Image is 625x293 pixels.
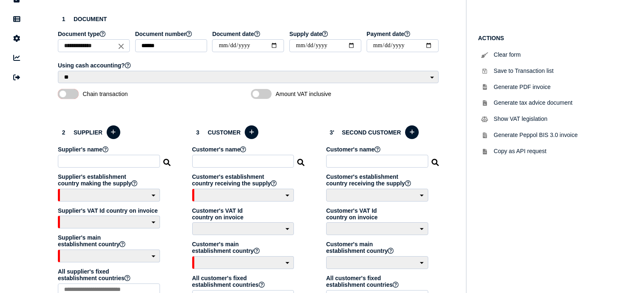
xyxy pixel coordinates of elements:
[326,173,429,187] label: Customer's establishment country receiving the supply
[163,156,172,163] i: Search for a dummy seller
[8,30,25,47] button: Manage settings
[326,275,429,288] label: All customer's fixed establishment countries
[192,146,296,153] label: Customer's name
[58,268,161,281] label: All supplier's fixed establishment countries
[58,146,161,153] label: Supplier's name
[478,35,596,41] h1: Actions
[212,31,285,37] label: Document date
[289,31,363,37] label: Supply date
[326,207,429,221] label: Customer's VAT Id country on invoice
[8,69,25,86] button: Sign out
[107,125,120,139] button: Add a new supplier to the database
[58,13,440,25] h3: Document
[326,124,440,140] h3: second customer
[326,146,429,153] label: Customer's name
[58,31,131,37] label: Document type
[367,31,440,37] label: Payment date
[297,156,305,163] i: Search for a dummy customer
[192,207,296,221] label: Customer's VAT Id country on invoice
[8,10,25,28] button: Data manager
[83,91,169,97] span: Chain transaction
[245,125,258,139] button: Add a new customer to the database
[326,241,429,254] label: Customer's main establishment country
[117,41,126,50] i: Close
[135,31,208,37] label: Document number
[8,49,25,67] button: Insights
[58,173,161,187] label: Supplier's establishment country making the supply
[58,234,161,247] label: Supplier's main establishment country
[58,31,131,58] app-field: Select a document type
[192,127,204,138] div: 3
[192,275,296,288] label: All customer's fixed establishment countries
[192,173,296,187] label: Customer's establishment country receiving the supply
[192,241,296,254] label: Customer's main establishment country
[58,124,172,140] h3: Supplier
[58,62,440,69] label: Using cash accounting?
[326,127,338,138] div: 3'
[192,124,306,140] h3: Customer
[432,156,440,163] i: Search a customer in the database
[58,127,69,138] div: 2
[58,207,161,214] label: Supplier's VAT Id country on invoice
[58,13,69,25] div: 1
[405,125,419,139] button: Add a new thirdpary to the database
[276,91,363,97] span: Amount VAT inclusive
